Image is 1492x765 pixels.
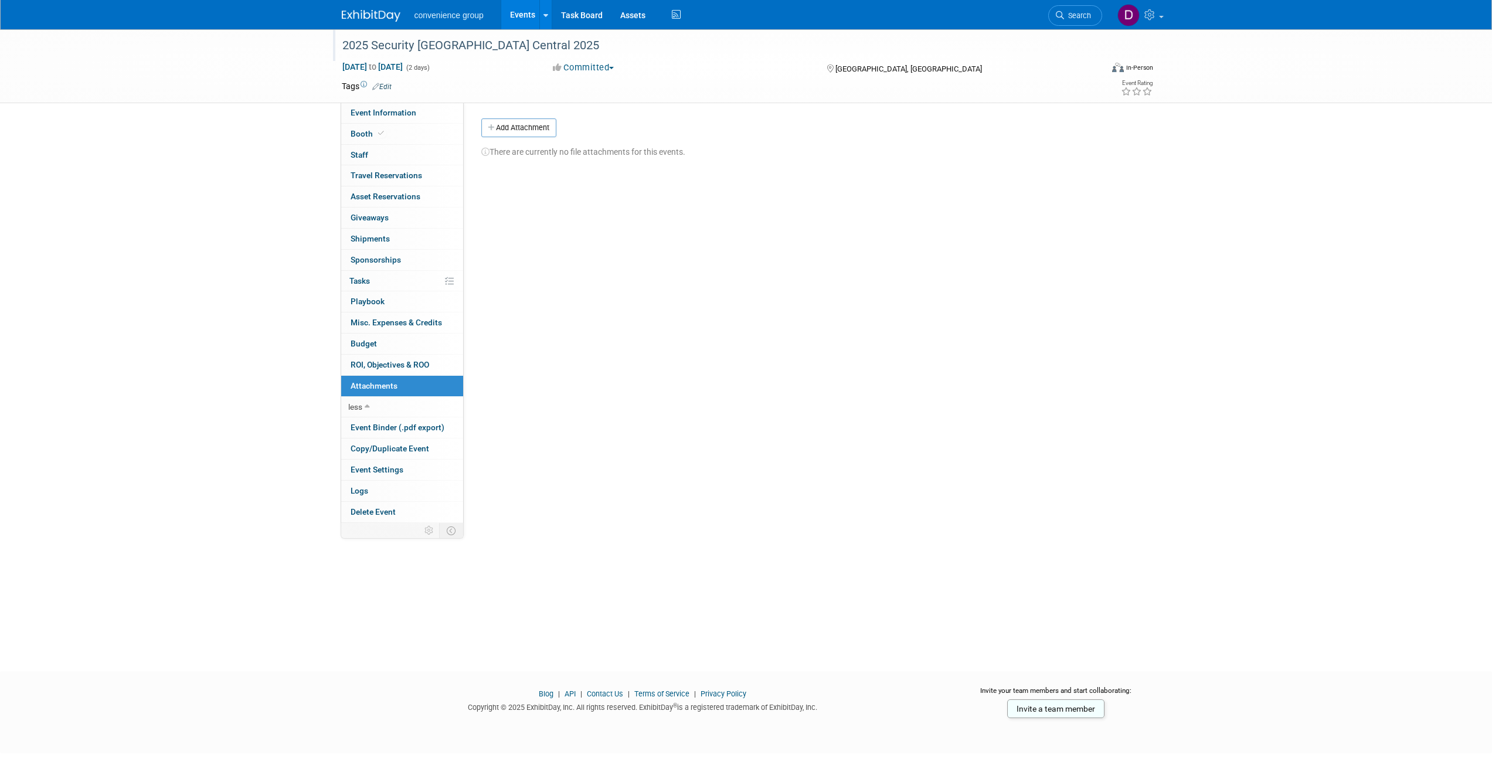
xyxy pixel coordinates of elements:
span: Event Information [351,108,416,117]
span: (2 days) [405,64,430,72]
div: Event Format [1033,61,1154,79]
a: Attachments [341,376,463,396]
a: Tasks [341,271,463,291]
span: Search [1064,11,1091,20]
a: Shipments [341,229,463,249]
td: Tags [342,80,392,92]
button: Add Attachment [481,118,556,137]
span: Logs [351,486,368,495]
span: | [555,689,563,698]
span: to [367,62,378,72]
span: [GEOGRAPHIC_DATA], [GEOGRAPHIC_DATA] [835,64,982,73]
a: Event Information [341,103,463,123]
a: ROI, Objectives & ROO [341,355,463,375]
a: API [565,689,576,698]
a: Booth [341,124,463,144]
div: Copyright © 2025 ExhibitDay, Inc. All rights reserved. ExhibitDay is a registered trademark of Ex... [342,699,944,713]
span: | [691,689,699,698]
span: Copy/Duplicate Event [351,444,429,453]
a: Staff [341,145,463,165]
span: Attachments [351,381,397,390]
span: Booth [351,129,386,138]
span: Budget [351,339,377,348]
a: Misc. Expenses & Credits [341,312,463,333]
div: There are currently no file attachments for this events. [481,137,1142,158]
a: Search [1048,5,1102,26]
a: Event Binder (.pdf export) [341,417,463,438]
a: Blog [539,689,553,698]
span: Tasks [349,276,370,285]
span: Giveaways [351,213,389,222]
a: Asset Reservations [341,186,463,207]
button: Committed [549,62,618,74]
span: Event Binder (.pdf export) [351,423,444,432]
img: ExhibitDay [342,10,400,22]
img: Format-Inperson.png [1112,63,1124,72]
a: Copy/Duplicate Event [341,438,463,459]
span: Event Settings [351,465,403,474]
div: Invite your team members and start collaborating: [961,686,1151,703]
img: Diego Boechat [1117,4,1140,26]
a: Contact Us [587,689,623,698]
a: Giveaways [341,208,463,228]
span: less [348,402,362,412]
span: | [625,689,633,698]
a: less [341,397,463,417]
td: Toggle Event Tabs [439,523,463,538]
span: Asset Reservations [351,192,420,201]
span: Delete Event [351,507,396,516]
span: Shipments [351,234,390,243]
div: 2025 Security [GEOGRAPHIC_DATA] Central 2025 [338,35,1085,56]
a: Sponsorships [341,250,463,270]
a: Invite a team member [1007,699,1104,718]
a: Edit [372,83,392,91]
a: Travel Reservations [341,165,463,186]
span: Travel Reservations [351,171,422,180]
span: ROI, Objectives & ROO [351,360,429,369]
a: Terms of Service [634,689,689,698]
a: Privacy Policy [701,689,746,698]
div: Event Rating [1121,80,1153,86]
span: Misc. Expenses & Credits [351,318,442,327]
td: Personalize Event Tab Strip [419,523,440,538]
a: Playbook [341,291,463,312]
i: Booth reservation complete [378,130,384,137]
a: Event Settings [341,460,463,480]
span: Staff [351,150,368,159]
span: Playbook [351,297,385,306]
a: Logs [341,481,463,501]
span: [DATE] [DATE] [342,62,403,72]
span: | [577,689,585,698]
span: convenience group [414,11,484,20]
div: In-Person [1126,63,1153,72]
a: Delete Event [341,502,463,522]
span: Sponsorships [351,255,401,264]
a: Budget [341,334,463,354]
sup: ® [673,702,677,709]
